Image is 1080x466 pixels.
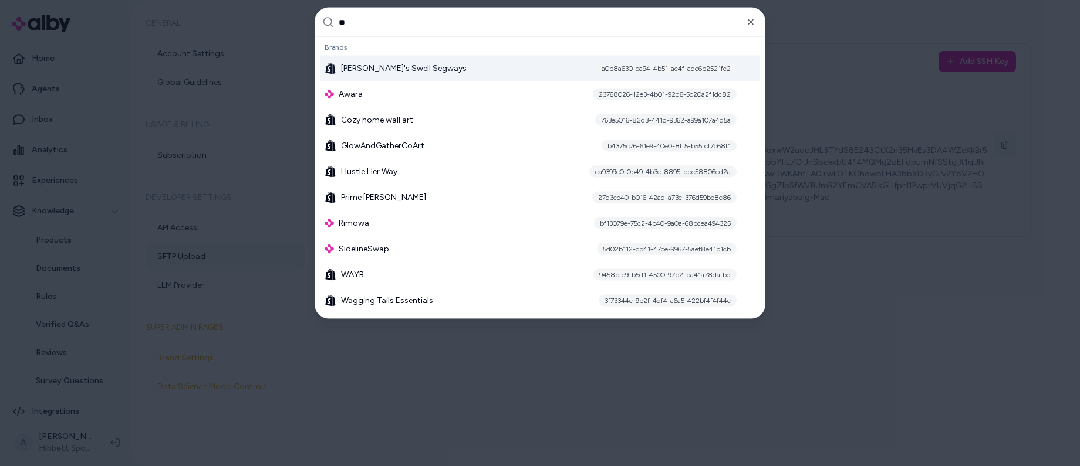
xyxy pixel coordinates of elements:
span: SidelineSwap [339,243,389,255]
div: Suggestions [315,37,765,318]
div: 3f73344e-9b2f-4df4-a6a5-422bf4f4f44c [599,295,737,307]
span: Wagging Tails Essentials [341,295,433,307]
div: a0b8a630-ca94-4b51-ac4f-adc6b2521fe2 [596,63,737,74]
div: b4375c76-61e9-40e0-8ff5-b55fcf7c68f1 [602,140,737,152]
img: alby Logo [325,219,334,228]
div: bf13079e-75c2-4b40-9a0a-68bcea494325 [594,217,737,229]
span: Cozy home wall art [341,114,413,126]
span: Prime [PERSON_NAME] [341,192,426,203]
span: Rimowa [339,217,369,229]
div: 763e5016-82d3-441d-9362-a99a107a4d5a [595,114,737,126]
div: ca9399e0-0b49-4b3e-8895-bbc58806cd2a [589,166,737,178]
img: alby Logo [325,90,334,99]
img: alby Logo [325,244,334,254]
span: [PERSON_NAME]'s Swell Segways [341,63,467,74]
div: Brands [320,39,760,56]
span: Hustle Her Way [341,166,397,178]
span: GlowAndGatherCoArt [341,140,424,152]
span: Awara [339,89,363,100]
div: 23768026-12e3-4b01-92d6-5c20a2f1dc82 [593,89,737,100]
div: 27d3ee40-b016-42ad-a73e-376d59be8c86 [592,192,737,203]
span: WAYB [341,269,364,281]
div: 5d02b112-cb41-47ce-9967-5aef8e41b1cb [597,243,737,255]
div: 9458bfc9-b5d1-4500-97b2-ba41a78dafbd [593,269,737,281]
